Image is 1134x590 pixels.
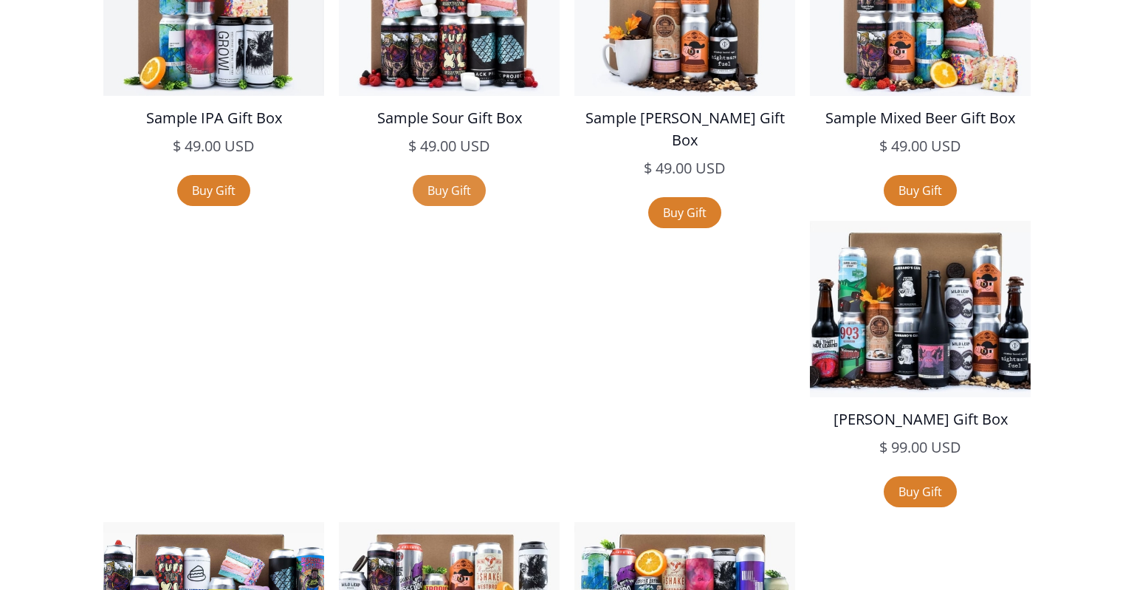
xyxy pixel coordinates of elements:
h5: Sample Mixed Beer Gift Box [810,107,1031,129]
a: Buy Gift [884,476,957,507]
h5: Sample IPA Gift Box [103,107,324,129]
a: Buy Gift [413,175,486,206]
h5: $ 49.00 USD [574,157,795,179]
h5: $ 49.00 USD [339,135,560,157]
h5: $ 49.00 USD [810,135,1031,157]
h5: $ 99.00 USD [810,436,1031,459]
a: [PERSON_NAME] Gift Box$ 99.00 USD [810,221,1031,476]
a: Buy Gift [648,197,721,228]
a: Buy Gift [177,175,250,206]
h5: Sample Sour Gift Box [339,107,560,129]
h5: [PERSON_NAME] Gift Box [810,408,1031,431]
h5: $ 49.00 USD [103,135,324,157]
h5: Sample [PERSON_NAME] Gift Box [574,107,795,151]
a: Buy Gift [884,175,957,206]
